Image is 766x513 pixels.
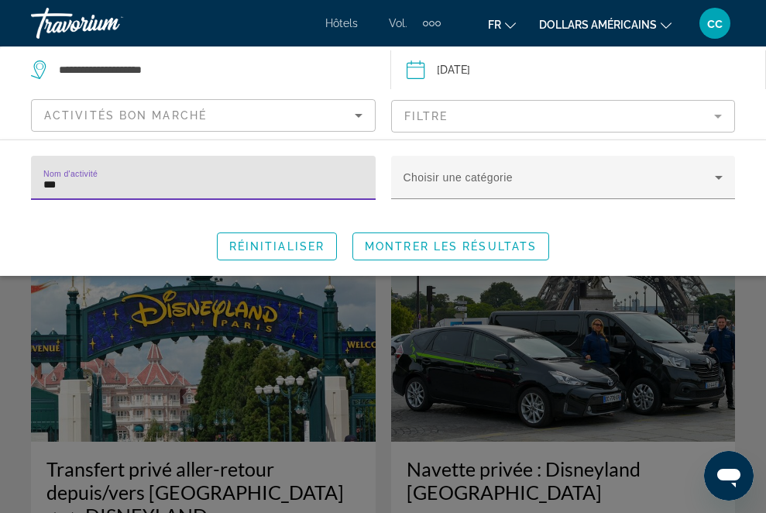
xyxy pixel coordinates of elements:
iframe: Bouton de lancement de la fenêtre de messagerie, conversation en cours [704,451,754,501]
mat-label: Choisir une catégorie [404,171,513,184]
font: cc [707,15,723,31]
button: Changer de langue [488,13,516,36]
button: Réinitialiser [217,232,337,260]
button: Date: Dec 13, 2025 [407,46,766,93]
mat-label: Nom d'activité [43,169,98,178]
span: Réinitialiser [229,240,325,253]
a: Vol. [389,17,407,29]
font: dollars américains [539,19,657,31]
font: fr [488,19,501,31]
button: Éléments de navigation supplémentaires [423,11,441,36]
a: Hôtels [325,17,358,29]
button: Menu utilisateur [695,7,735,40]
span: Montrer les résultats [365,240,537,253]
button: Changer de devise [539,13,672,36]
a: Travorium [31,3,186,43]
span: Activités bon marché [44,109,207,122]
button: Filter [391,99,736,133]
button: Montrer les résultats [352,232,549,260]
mat-select: Sort by [44,106,362,125]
